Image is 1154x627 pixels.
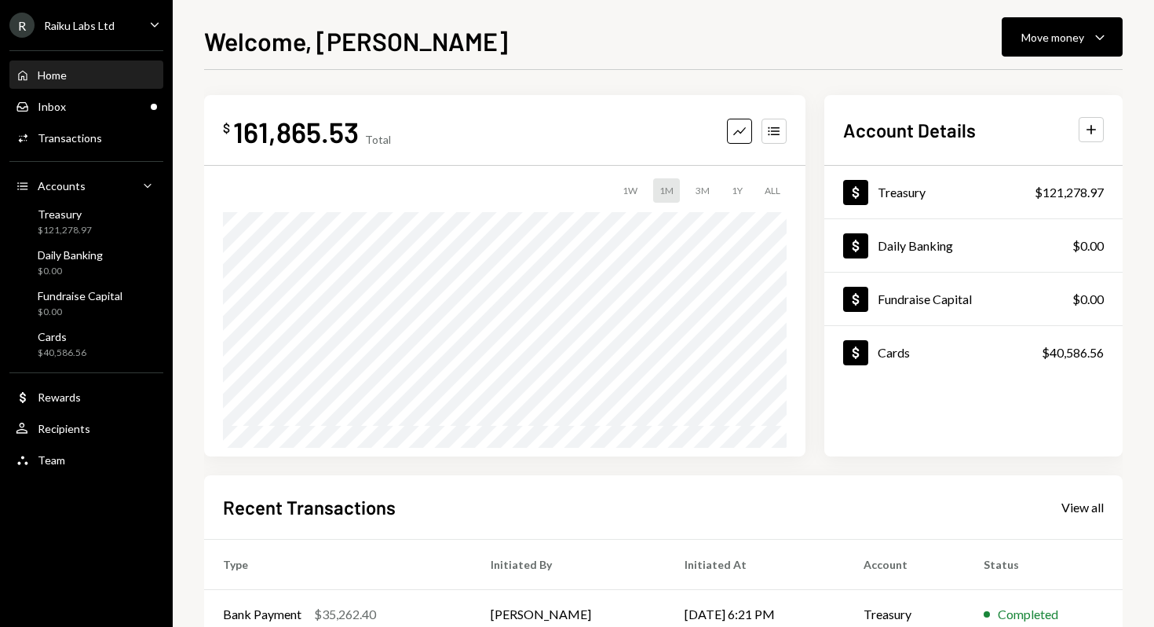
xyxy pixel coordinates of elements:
[616,178,644,203] div: 1W
[38,453,65,467] div: Team
[472,539,666,589] th: Initiated By
[843,117,976,143] h2: Account Details
[223,605,301,624] div: Bank Payment
[9,414,163,442] a: Recipients
[725,178,749,203] div: 1Y
[9,383,163,411] a: Rewards
[9,445,163,474] a: Team
[9,325,163,363] a: Cards$40,586.56
[44,19,115,32] div: Raiku Labs Ltd
[878,238,953,253] div: Daily Banking
[878,185,926,200] div: Treasury
[38,289,122,302] div: Fundraise Capital
[38,100,66,113] div: Inbox
[878,345,910,360] div: Cards
[38,390,81,404] div: Rewards
[653,178,680,203] div: 1M
[9,244,163,281] a: Daily Banking$0.00
[1002,17,1123,57] button: Move money
[845,539,965,589] th: Account
[314,605,376,624] div: $35,262.40
[223,120,230,136] div: $
[9,92,163,120] a: Inbox
[824,273,1123,325] a: Fundraise Capital$0.00
[689,178,716,203] div: 3M
[1061,500,1104,515] div: View all
[223,494,396,520] h2: Recent Transactions
[758,178,787,203] div: ALL
[233,114,359,149] div: 161,865.53
[878,291,972,306] div: Fundraise Capital
[9,123,163,152] a: Transactions
[1035,183,1104,202] div: $121,278.97
[38,265,103,278] div: $0.00
[38,330,86,343] div: Cards
[998,605,1058,624] div: Completed
[824,219,1123,272] a: Daily Banking$0.00
[204,539,472,589] th: Type
[1072,290,1104,309] div: $0.00
[38,131,102,145] div: Transactions
[9,284,163,322] a: Fundraise Capital$0.00
[204,25,508,57] h1: Welcome, [PERSON_NAME]
[38,179,86,192] div: Accounts
[365,133,391,146] div: Total
[965,539,1123,589] th: Status
[1042,343,1104,362] div: $40,586.56
[666,539,845,589] th: Initiated At
[1061,498,1104,515] a: View all
[824,166,1123,218] a: Treasury$121,278.97
[9,60,163,89] a: Home
[1072,236,1104,255] div: $0.00
[38,224,92,237] div: $121,278.97
[9,171,163,200] a: Accounts
[9,13,35,38] div: R
[38,68,67,82] div: Home
[1021,29,1084,46] div: Move money
[38,306,122,319] div: $0.00
[38,422,90,435] div: Recipients
[38,346,86,360] div: $40,586.56
[38,248,103,262] div: Daily Banking
[9,203,163,240] a: Treasury$121,278.97
[824,326,1123,379] a: Cards$40,586.56
[38,207,92,221] div: Treasury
